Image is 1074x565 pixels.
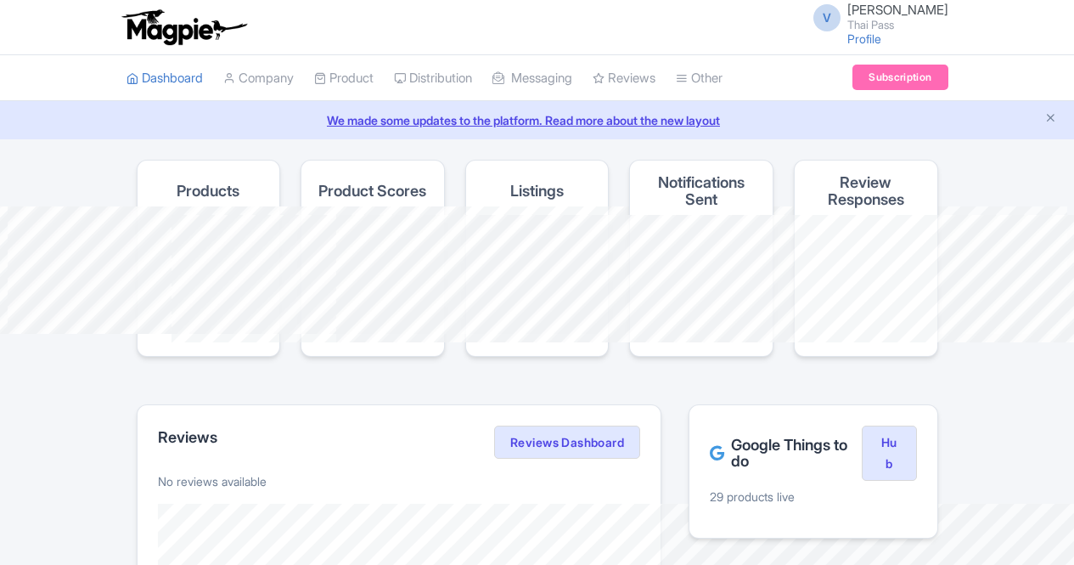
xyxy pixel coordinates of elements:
span: V [813,4,841,31]
a: Product [314,55,374,102]
h4: Listings [510,183,564,200]
a: Hub [862,426,916,482]
p: No reviews available [158,472,641,490]
small: Thai Pass [847,20,948,31]
h2: Reviews [158,429,217,446]
p: 29 products live [710,488,916,506]
a: V [PERSON_NAME] Thai Pass [803,3,948,31]
a: We made some updates to the platform. Read more about the new layout [10,111,1064,129]
a: Dashboard [127,55,203,102]
h4: Notifications Sent [644,174,759,208]
a: Profile [847,31,881,46]
button: Close announcement [1044,110,1057,129]
a: Company [223,55,294,102]
h4: Products [177,183,239,200]
img: logo-ab69f6fb50320c5b225c76a69d11143b.png [118,8,250,46]
a: Other [676,55,723,102]
a: Reviews [593,55,655,102]
h4: Review Responses [808,174,924,208]
a: Subscription [852,65,947,90]
a: Messaging [492,55,572,102]
a: Distribution [394,55,472,102]
span: [PERSON_NAME] [847,2,948,18]
h2: Google Things to do [710,437,862,471]
h4: Product Scores [318,183,426,200]
a: Reviews Dashboard [494,426,640,460]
